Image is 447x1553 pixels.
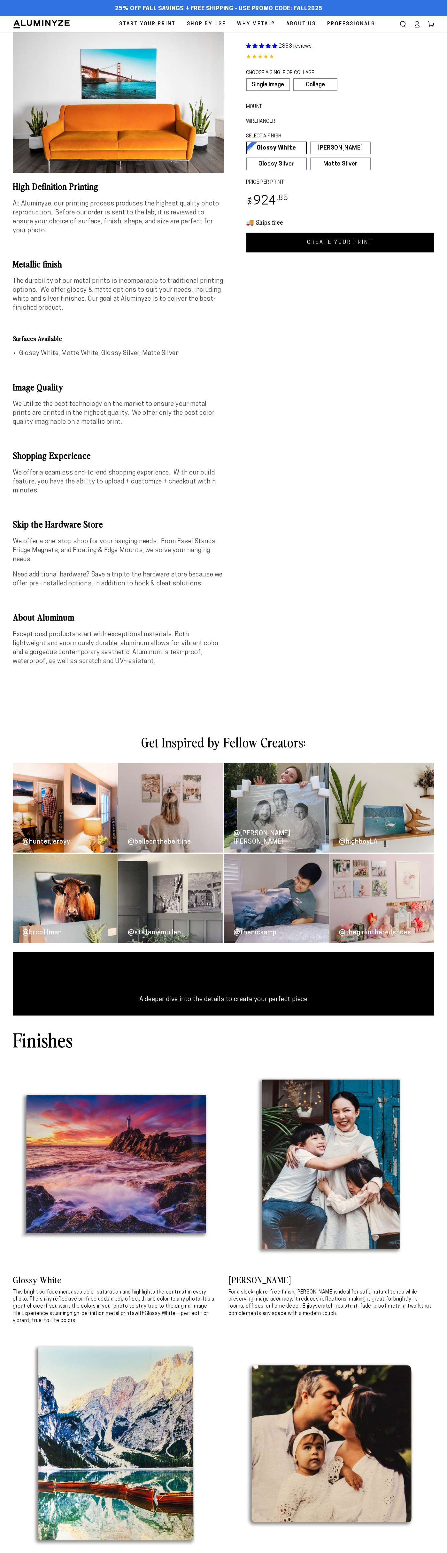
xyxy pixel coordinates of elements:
[114,16,181,32] a: Start Your Print
[315,1304,421,1309] strong: scratch-resistant, fade-proof metal artwork
[277,195,289,202] sup: .85
[396,17,410,31] summary: Search our site
[237,20,275,28] span: Why Metal?
[247,198,252,207] span: $
[279,44,313,49] span: 2333 reviews.
[246,133,357,140] legend: SELECT A FINISH
[13,19,70,29] img: Aluminyze
[13,572,223,587] span: Need additional hardware? Save a trip to the hardware store because we offer pre-installed option...
[281,16,321,32] a: About Us
[13,180,98,192] b: High Definition Printing
[29,734,418,750] h2: Get Inspired by Fellow Creators:
[310,142,371,154] a: [PERSON_NAME]
[296,1290,334,1295] strong: [PERSON_NAME]
[246,218,435,226] h3: 🚚 Ships free
[246,44,313,49] a: 2333 reviews.
[13,518,103,530] b: Skip the Hardware Store
[13,278,223,311] span: The durability of our metal prints is incomparable to traditional printing options. We offer glos...
[246,70,331,77] legend: CHOOSE A SINGLE OR COLLAGE
[13,1274,219,1285] h3: Glossy White
[13,1289,219,1325] p: This bright surface increases color saturation and highlights the contrast in every photo. The sh...
[310,158,371,170] a: Matte Silver
[246,195,289,208] bdi: 924
[322,16,380,32] a: Professionals
[293,78,337,91] a: Collage
[13,538,217,563] span: We offer a one-stop shop for your hanging needs. From Easel Stands, Fridge Magnets, and Floating ...
[228,1274,435,1285] h3: [PERSON_NAME]
[13,201,219,234] span: At Aluminyze, our printing process produces the highest quality photo reproduction. Before our or...
[246,233,435,252] a: CREATE YOUR PRINT
[187,20,226,28] span: Shop By Use
[13,258,62,270] b: Metallic finish
[13,470,216,494] span: We offer a seamless end-to-end shopping experience. With our build feature, you have the ability ...
[246,158,307,170] a: Glossy Silver
[286,20,316,28] span: About Us
[19,350,178,357] span: Glossy White, Matte White, Glossy Silver, Matte Silver
[246,179,435,186] label: PRICE PER PRINT
[246,142,307,154] a: Glossy White
[246,104,256,111] legend: Mount
[13,334,62,343] b: Surfaces Available
[119,20,176,28] span: Start Your Print
[145,1311,176,1316] strong: Glossy White
[246,78,290,91] a: Single Image
[246,118,264,125] legend: WireHanger
[13,449,91,461] b: Shopping Experience
[44,995,403,1004] p: A deeper dive into the details to create your perfect piece
[13,32,224,173] media-gallery: Gallery Viewer
[13,1027,73,1052] h2: Finishes
[13,1062,219,1268] img: Vibrant ocean sunset metal print featuring a coastal lighthouse and crashing waves, printed on gl...
[70,1311,135,1316] strong: high-definition metal prints
[228,1289,435,1317] p: For a sleek, glare-free finish, is ideal for soft, natural tones while preserving image accuracy....
[13,381,63,393] b: Image Quality
[228,1297,417,1309] strong: brightly lit rooms, offices, or home décor
[13,964,434,989] h2: Selection Guide
[13,611,74,623] b: About Aluminum
[115,5,322,12] span: 25% off FALL Savings + Free Shipping - Use Promo Code: FALL2025
[246,53,435,62] div: 4.85 out of 5.0 stars
[327,20,375,28] span: Professionals
[182,16,231,32] a: Shop By Use
[13,401,214,425] span: We utilize the best technology on the market to ensure your metal prints are printed in the highe...
[13,631,219,665] span: Exceptional products start with exceptional materials. Both lightweight and enormously durable, a...
[232,16,280,32] a: Why Metal?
